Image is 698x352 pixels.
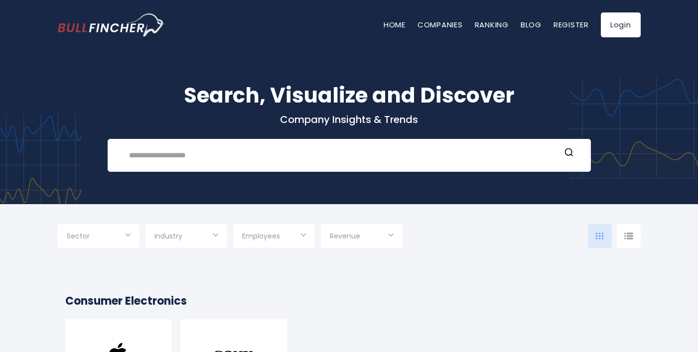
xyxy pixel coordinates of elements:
img: icon-comp-list-view.svg [624,233,633,239]
h1: Search, Visualize and Discover [58,80,641,111]
input: Selection [67,228,131,246]
img: bullfincher logo [58,13,165,36]
h2: Consumer Electronics [65,293,633,309]
a: Blog [521,19,542,30]
a: Go to homepage [58,13,165,36]
span: Employees [242,232,280,240]
input: Selection [154,228,218,246]
a: Register [554,19,589,30]
a: Login [601,12,641,37]
span: Revenue [330,232,360,240]
img: icon-comp-grid.svg [596,233,604,239]
input: Selection [242,228,306,246]
a: Companies [418,19,463,30]
a: Ranking [475,19,509,30]
p: Company Insights & Trends [58,113,641,126]
a: Home [384,19,406,30]
button: Search [562,147,575,160]
span: Sector [67,232,90,240]
span: Industry [154,232,182,240]
input: Selection [330,228,394,246]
